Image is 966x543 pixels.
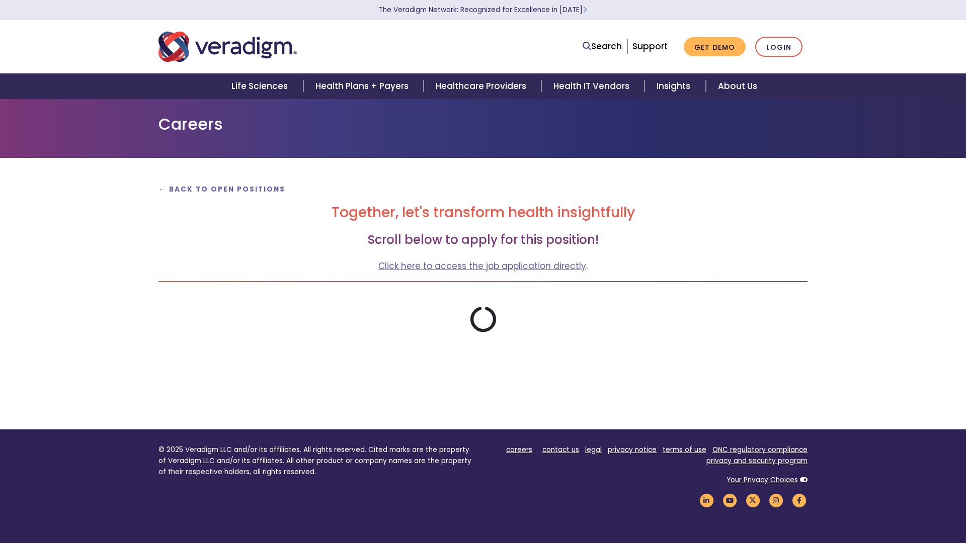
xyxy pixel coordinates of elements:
[767,495,784,505] a: Veradigm Instagram Link
[583,5,587,15] span: Learn More
[712,445,808,455] a: ONC regulatory compliance
[542,445,579,455] a: contact us
[158,115,808,134] h1: Careers
[219,73,303,99] a: Life Sciences
[706,73,769,99] a: About Us
[506,445,532,455] a: careers
[424,73,541,99] a: Healthcare Providers
[755,37,802,57] a: Login
[645,73,705,99] a: Insights
[158,204,808,221] h2: Together, let's transform health insightfully
[744,495,761,505] a: Veradigm Twitter Link
[541,73,645,99] a: Health IT Vendors
[303,73,424,99] a: Health Plans + Payers
[790,495,808,505] a: Veradigm Facebook Link
[378,260,586,272] a: Click here to access the job application directly
[583,40,622,53] a: Search
[727,475,798,485] a: Your Privacy Choices
[684,37,746,57] a: Get Demo
[585,445,602,455] a: legal
[706,456,808,466] a: privacy and security program
[158,259,808,273] p: .
[632,40,668,52] a: Support
[158,185,285,194] a: ← Back to Open Positions
[608,445,657,455] a: privacy notice
[721,495,738,505] a: Veradigm YouTube Link
[158,30,297,63] img: Veradigm logo
[379,5,587,15] a: The Veradigm Network: Recognized for Excellence in [DATE]Learn More
[158,444,475,477] p: © 2025 Veradigm LLC and/or its affiliates. All rights reserved. Cited marks are the property of V...
[158,233,808,247] h3: Scroll below to apply for this position!
[698,495,715,505] a: Veradigm LinkedIn Link
[663,445,706,455] a: terms of use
